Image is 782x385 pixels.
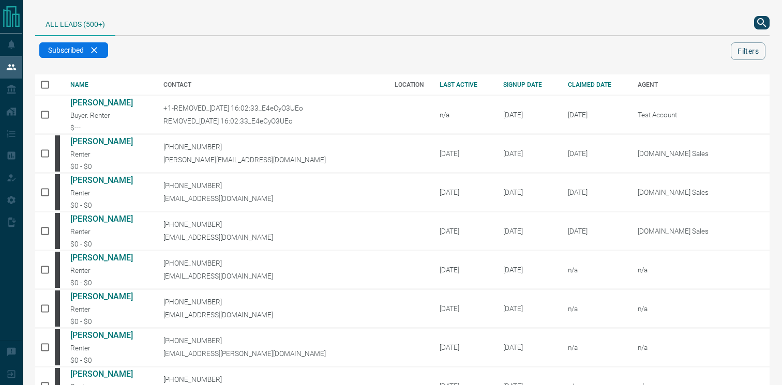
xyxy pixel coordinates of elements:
div: mrloft.ca [55,135,60,172]
p: n/a [638,343,767,351]
p: [EMAIL_ADDRESS][DOMAIN_NAME] [163,194,379,203]
div: [DATE] [440,188,488,196]
div: CLAIMED DATE [568,81,622,88]
div: LOCATION [395,81,424,88]
p: Test Account [638,111,767,119]
span: Renter [70,305,91,313]
div: $0 - $0 [70,279,148,287]
span: Renter [70,344,91,352]
div: mrloft.ca [55,213,60,249]
span: Buyer. Renter [70,111,110,119]
a: [PERSON_NAME] [70,98,148,107]
span: Renter [70,266,91,274]
div: n/a [440,111,488,119]
div: October 12th 2008, 11:22:16 AM [503,266,552,274]
div: $0 - $0 [70,240,148,248]
div: October 11th 2008, 12:32:56 PM [503,149,552,158]
span: Renter [70,227,91,236]
button: Filters [731,42,765,60]
div: October 11th 2008, 5:41:37 PM [503,188,552,196]
div: NAME [70,81,148,88]
div: February 19th 2025, 2:37:44 PM [568,149,622,158]
div: n/a [568,343,622,351]
p: [DOMAIN_NAME] Sales [638,188,767,196]
span: Renter [70,189,91,197]
div: [DATE] [440,343,488,351]
div: $0 - $0 [70,162,148,171]
a: [PERSON_NAME] [70,214,148,224]
p: n/a [638,304,767,313]
div: February 19th 2025, 2:37:44 PM [568,188,622,196]
div: October 12th 2008, 6:29:44 AM [503,227,552,235]
div: mrloft.ca [55,290,60,327]
div: $0 - $0 [70,356,148,364]
p: [PHONE_NUMBER] [163,220,379,228]
p: [DOMAIN_NAME] Sales [638,149,767,158]
p: [EMAIL_ADDRESS][DOMAIN_NAME] [163,311,379,319]
p: n/a [638,266,767,274]
div: $0 - $0 [70,317,148,326]
div: LAST ACTIVE [440,81,488,88]
p: [EMAIL_ADDRESS][PERSON_NAME][DOMAIN_NAME] [163,349,379,358]
p: REMOVED_[DATE] 16:02:33_E4eCyO3UEo [163,117,379,125]
div: [DATE] [440,149,488,158]
a: [PERSON_NAME] [70,253,148,263]
div: Subscribed [39,42,108,58]
a: [PERSON_NAME] [70,330,148,340]
div: February 19th 2025, 2:37:44 PM [568,227,622,235]
div: mrloft.ca [55,252,60,288]
a: [PERSON_NAME] [70,175,148,185]
p: [PHONE_NUMBER] [163,143,379,151]
div: September 1st 2015, 9:13:21 AM [503,111,552,119]
a: [PERSON_NAME] [70,369,148,379]
div: CONTACT [163,81,379,88]
a: [PERSON_NAME] [70,291,148,301]
div: October 12th 2008, 3:01:27 PM [503,304,552,313]
span: Renter [70,150,91,158]
p: [PERSON_NAME][EMAIL_ADDRESS][DOMAIN_NAME] [163,156,379,164]
p: [PHONE_NUMBER] [163,375,379,383]
div: [DATE] [440,227,488,235]
div: mrloft.ca [55,174,60,210]
p: [PHONE_NUMBER] [163,181,379,190]
div: $0 - $0 [70,201,148,209]
button: search button [754,16,770,29]
div: [DATE] [440,304,488,313]
div: mrloft.ca [55,329,60,365]
p: +1-REMOVED_[DATE] 16:02:33_E4eCyO3UEo [163,104,379,112]
p: [PHONE_NUMBER] [163,259,379,267]
div: $--- [70,124,148,132]
div: SIGNUP DATE [503,81,552,88]
p: [PHONE_NUMBER] [163,336,379,345]
div: All Leads (500+) [35,10,115,36]
p: [EMAIL_ADDRESS][DOMAIN_NAME] [163,272,379,280]
span: Subscribed [48,46,84,54]
div: n/a [568,266,622,274]
a: [PERSON_NAME] [70,136,148,146]
div: n/a [568,304,622,313]
p: [PHONE_NUMBER] [163,298,379,306]
div: April 29th 2025, 4:45:30 PM [568,111,622,119]
p: [EMAIL_ADDRESS][DOMAIN_NAME] [163,233,379,241]
div: October 13th 2008, 7:44:16 PM [503,343,552,351]
div: [DATE] [440,266,488,274]
p: [DOMAIN_NAME] Sales [638,227,767,235]
div: AGENT [638,81,770,88]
